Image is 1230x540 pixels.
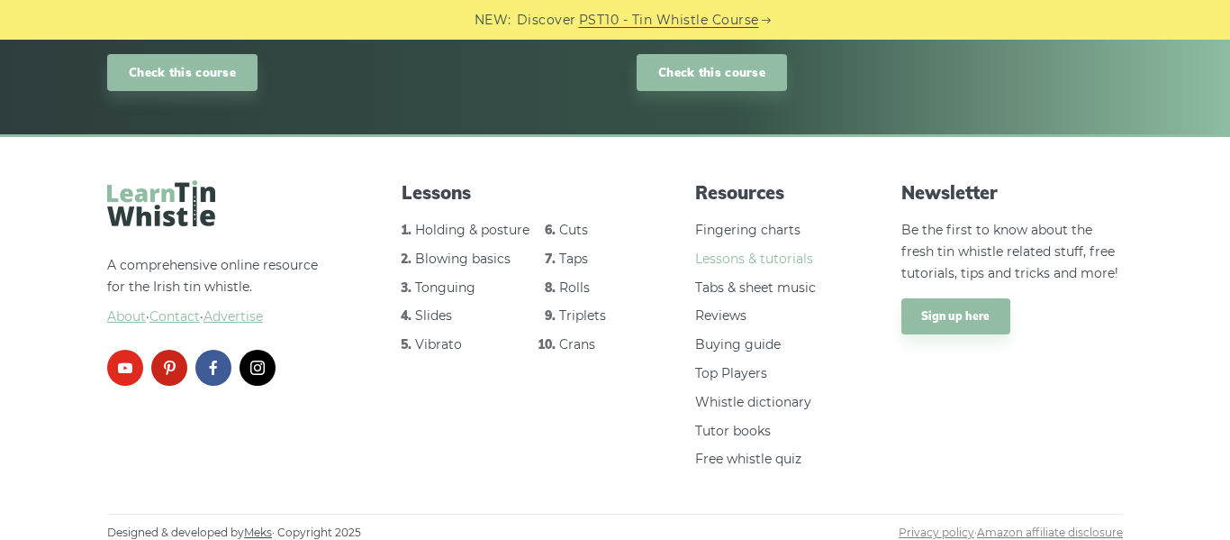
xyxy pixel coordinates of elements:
a: Privacy policy [899,526,974,539]
a: facebook [195,350,231,386]
a: Crans [559,336,595,352]
a: Contact·Advertise [149,308,263,325]
a: Buying guide [695,336,781,352]
a: About [107,308,146,325]
a: Top Players [695,365,767,381]
a: Lessons & tutorials [695,251,813,267]
a: Holding & posture [415,222,529,238]
p: A comprehensive online resource for the Irish tin whistle. [107,255,329,328]
a: Cuts [559,222,588,238]
a: pinterest [151,350,187,386]
a: Triplets [559,307,606,324]
a: Whistle dictionary [695,394,811,410]
span: Newsletter [901,180,1123,206]
a: PST10 - Tin Whistle Course [579,10,759,31]
a: Meks [244,526,272,539]
span: Lessons [402,180,623,206]
span: Discover [517,10,576,31]
a: Taps [559,251,588,267]
span: Advertise [203,308,263,325]
a: Tutor books [695,423,771,439]
span: Resources [695,180,828,206]
a: Vibrato [415,336,462,352]
a: Rolls [559,279,590,296]
a: Blowing basics [415,251,511,267]
span: Contact [149,308,200,325]
span: NEW: [475,10,511,31]
a: Slides [415,307,452,324]
a: Check this course [637,54,787,91]
a: Tabs & sheet music [695,279,816,296]
a: Tonguing [415,279,475,296]
a: Amazon affiliate disclosure [977,526,1123,539]
a: Sign up here [901,298,1010,334]
a: Free whistle quiz [695,451,801,467]
a: youtube [107,350,143,386]
a: Check this course [107,54,258,91]
a: Reviews [695,307,746,324]
a: instagram [240,350,276,386]
a: Fingering charts [695,222,800,238]
img: LearnTinWhistle.com [107,180,215,226]
span: · [107,307,329,328]
p: Be the first to know about the fresh tin whistle related stuff, free tutorials, tips and tricks a... [901,220,1123,284]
